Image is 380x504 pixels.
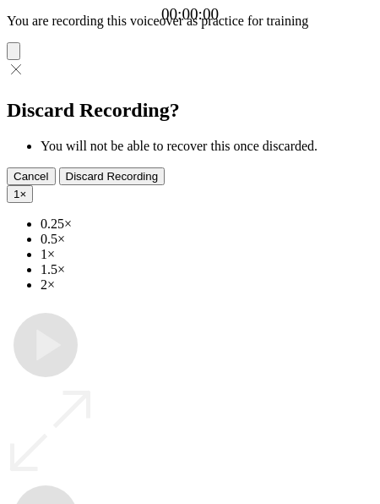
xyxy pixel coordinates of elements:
span: 1 [14,188,19,200]
li: 1× [41,247,373,262]
h2: Discard Recording? [7,99,373,122]
li: 0.25× [41,216,373,232]
button: Discard Recording [59,167,166,185]
li: 0.5× [41,232,373,247]
p: You are recording this voiceover as practice for training [7,14,373,29]
button: Cancel [7,167,56,185]
button: 1× [7,185,33,203]
li: You will not be able to recover this once discarded. [41,139,373,154]
li: 1.5× [41,262,373,277]
a: 00:00:00 [161,5,219,24]
li: 2× [41,277,373,293]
